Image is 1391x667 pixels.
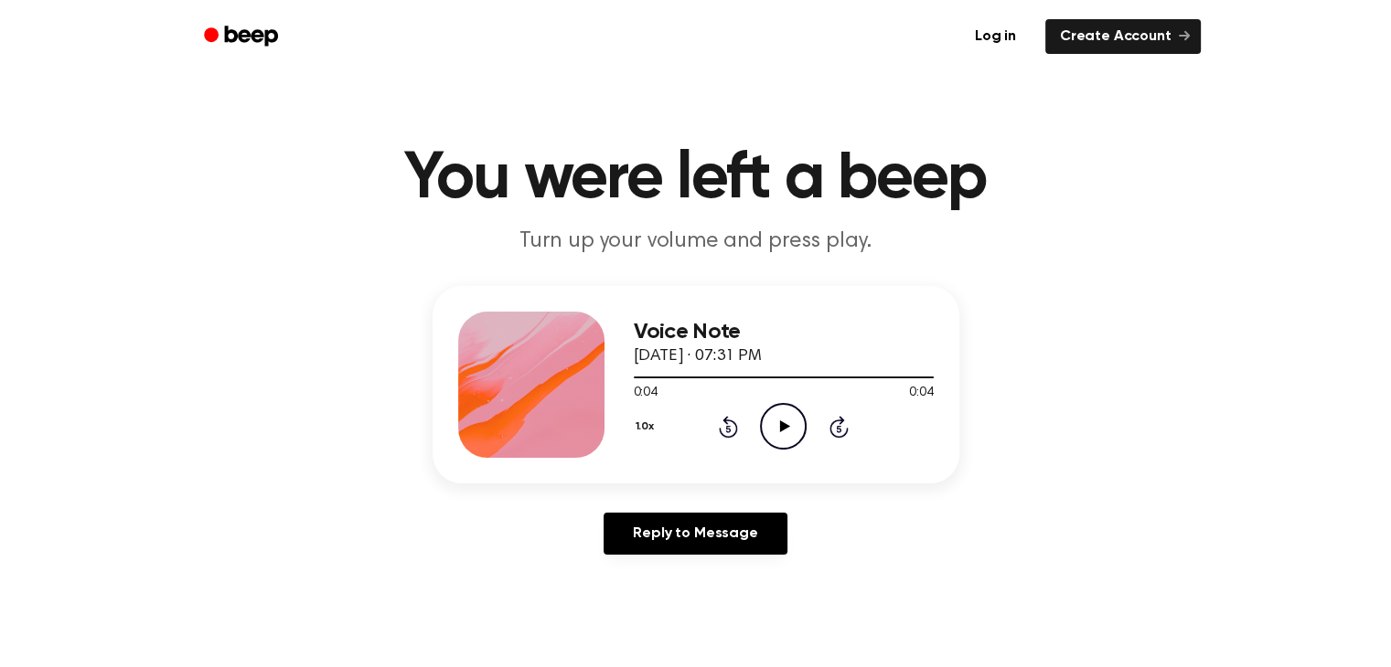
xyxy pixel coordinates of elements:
span: 0:04 [909,384,933,403]
p: Turn up your volume and press play. [345,227,1047,257]
span: [DATE] · 07:31 PM [634,348,762,365]
a: Log in [957,16,1034,58]
a: Create Account [1045,19,1201,54]
span: 0:04 [634,384,658,403]
a: Beep [191,19,294,55]
a: Reply to Message [604,513,786,555]
h3: Voice Note [634,320,934,344]
button: 1.0x [634,411,661,442]
h1: You were left a beep [228,146,1164,212]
